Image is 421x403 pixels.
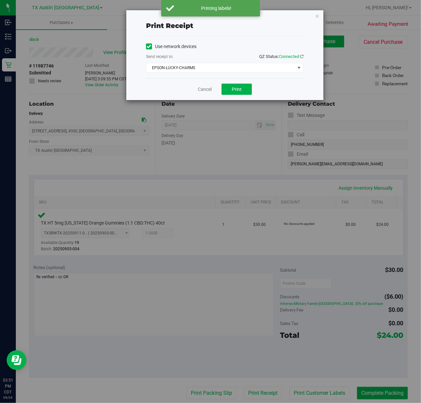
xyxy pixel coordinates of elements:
[295,63,303,72] span: select
[259,54,304,59] span: QZ Status:
[146,63,295,72] span: EPSON-LUCKY-CHARMS
[146,43,196,50] label: Use network devices
[279,54,299,59] span: Connected
[178,5,255,12] div: Printing labels!
[146,54,173,60] label: Send receipt to:
[222,84,252,95] button: Print
[198,86,212,93] a: Cancel
[146,22,193,30] span: Print receipt
[232,87,242,92] span: Print
[7,350,26,370] iframe: Resource center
